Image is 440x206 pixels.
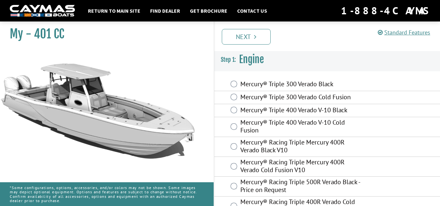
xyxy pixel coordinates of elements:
[240,138,360,156] label: Mercury® Racing Triple Mercury 400R Verado Black V10
[147,7,183,15] a: Find Dealer
[10,182,204,206] p: *Some configurations, options, accessories, and/or colors may not be shown. Some images may depic...
[341,4,430,18] div: 1-888-4CAYMAS
[240,118,360,136] label: Mercury® Triple 400 Verado V-10 Cold Fusion
[10,5,75,17] img: white-logo-c9c8dbefe5ff5ceceb0f0178aa75bf4bb51f6bca0971e226c86eb53dfe498488.png
[10,27,197,41] h1: My - 401 CC
[240,80,360,89] label: Mercury® Triple 300 Verado Black
[85,7,144,15] a: Return to main site
[234,7,270,15] a: Contact Us
[240,93,360,103] label: Mercury® Triple 300 Verado Cold Fusion
[222,29,271,45] a: Next
[240,158,360,175] label: Mercury® Racing Triple Mercury 400R Verado Cold Fusion V10
[187,7,231,15] a: Get Brochure
[240,106,360,116] label: Mercury® Triple 400 Verado V-10 Black
[240,178,360,195] label: Mercury® Racing Triple 500R Verado Black - Price on Request
[378,29,430,36] a: Standard Features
